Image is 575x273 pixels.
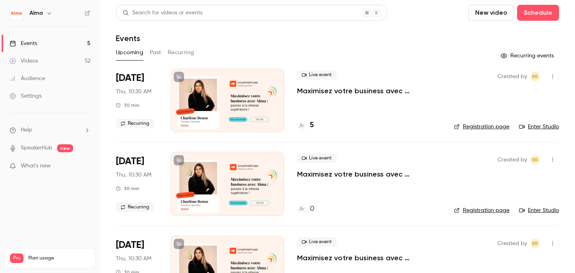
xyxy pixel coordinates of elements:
[530,72,540,81] span: Eric ROMER
[297,120,314,131] a: 5
[123,9,202,17] div: Search for videos or events
[297,237,337,247] span: Live event
[168,46,194,59] button: Recurring
[519,123,559,131] a: Enter Studio
[297,169,441,179] a: Maximisez votre business avec [PERSON_NAME] : passez à la vitesse supérieure !
[10,7,23,20] img: Alma
[116,239,144,251] span: [DATE]
[10,92,42,100] div: Settings
[468,5,514,21] button: New video
[116,202,154,212] span: Recurring
[116,69,158,132] div: Sep 11 Thu, 10:30 AM (Europe/Paris)
[30,9,43,17] h6: Alma
[28,255,90,261] span: Plan usage
[21,126,32,134] span: Help
[498,239,527,248] span: Created by
[530,155,540,165] span: Eric ROMER
[297,204,314,214] a: 0
[454,206,510,214] a: Registration page
[21,144,52,152] a: SpeakerHub
[532,72,538,81] span: ER
[116,46,143,59] button: Upcoming
[116,102,139,108] div: 30 min
[116,88,151,96] span: Thu, 10:30 AM
[297,70,337,80] span: Live event
[498,155,527,165] span: Created by
[310,204,314,214] h4: 0
[81,163,90,170] iframe: Noticeable Trigger
[116,171,151,179] span: Thu, 10:30 AM
[21,162,51,170] span: What's new
[116,119,154,128] span: Recurring
[10,75,45,82] div: Audience
[530,239,540,248] span: Eric ROMER
[10,39,37,47] div: Events
[454,123,510,131] a: Registration page
[116,33,140,43] h1: Events
[517,5,559,21] button: Schedule
[116,72,144,84] span: [DATE]
[116,185,139,192] div: 30 min
[150,46,161,59] button: Past
[519,206,559,214] a: Enter Studio
[497,49,559,62] button: Recurring events
[310,120,314,131] h4: 5
[116,255,151,263] span: Thu, 10:30 AM
[116,155,144,168] span: [DATE]
[532,239,538,248] span: ER
[10,126,90,134] li: help-dropdown-opener
[10,253,24,263] span: Pro
[532,155,538,165] span: ER
[297,253,441,263] a: Maximisez votre business avec [PERSON_NAME] : passez à la vitesse supérieure !
[297,153,337,163] span: Live event
[116,152,158,216] div: Sep 18 Thu, 10:30 AM (Europe/Paris)
[297,86,441,96] a: Maximisez votre business avec [PERSON_NAME] : passez à la vitesse supérieure !
[10,57,38,65] div: Videos
[57,144,73,152] span: new
[498,72,527,81] span: Created by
